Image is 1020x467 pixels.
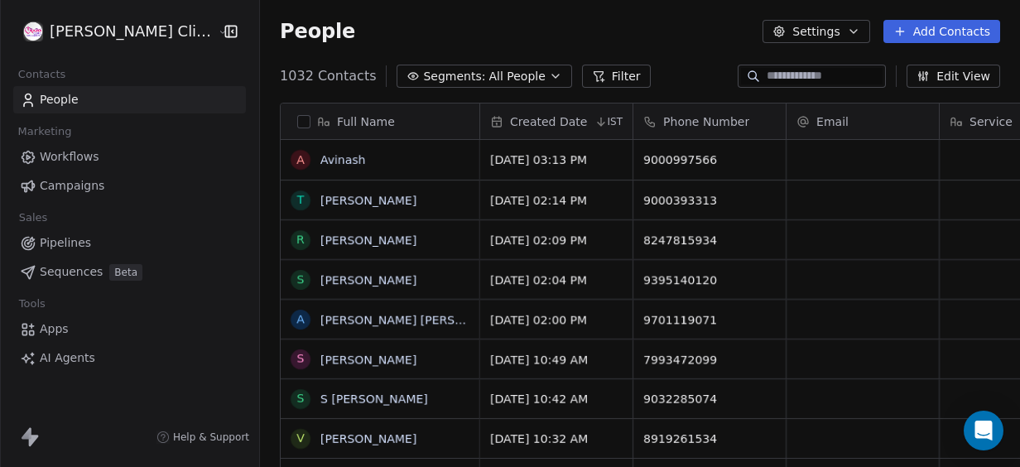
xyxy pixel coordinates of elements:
img: RASYA-Clinic%20Circle%20icon%20Transparent.png [23,22,43,41]
span: Beta [109,264,142,281]
span: [DATE] 02:00 PM [490,311,623,328]
a: AI Agents [13,344,246,372]
span: Full Name [337,113,395,130]
span: Apps [40,320,69,338]
div: S [297,390,305,407]
a: SequencesBeta [13,258,246,286]
span: Workflows [40,148,99,166]
span: 9395140120 [643,272,776,288]
div: A [296,311,305,328]
div: Phone Number [633,104,786,139]
span: All People [489,68,546,85]
a: People [13,86,246,113]
span: [DATE] 02:04 PM [490,272,623,288]
span: Contacts [11,62,73,87]
span: Sequences [40,263,103,281]
span: [DATE] 10:49 AM [490,351,623,368]
div: A [296,152,305,169]
button: [PERSON_NAME] Clinic External [20,17,205,46]
a: Campaigns [13,172,246,200]
span: Sales [12,205,55,230]
div: S [297,350,305,368]
span: 8247815934 [643,232,776,248]
span: Campaigns [40,177,104,195]
span: Email [816,113,849,130]
div: T [297,191,305,209]
a: [PERSON_NAME] [320,353,416,366]
span: 9000393313 [643,192,776,209]
div: V [296,430,305,447]
div: Email [787,104,939,139]
span: [PERSON_NAME] Clinic External [50,21,214,42]
span: Segments: [423,68,485,85]
a: S [PERSON_NAME] [320,392,428,406]
a: [PERSON_NAME] [PERSON_NAME] [320,313,517,326]
span: People [40,91,79,108]
a: [PERSON_NAME] [320,273,416,286]
a: Pipelines [13,229,246,257]
span: [DATE] 02:09 PM [490,232,623,248]
span: Marketing [11,119,79,144]
span: Tools [12,291,52,316]
span: 9000997566 [643,152,776,168]
span: 9701119071 [643,311,776,328]
div: R [296,231,305,248]
span: [DATE] 03:13 PM [490,152,623,168]
span: Phone Number [663,113,749,130]
button: Filter [582,65,651,88]
a: [PERSON_NAME] [320,194,416,207]
span: 8919261534 [643,431,776,447]
div: Created DateIST [480,104,633,139]
button: Add Contacts [883,20,1000,43]
span: [DATE] 10:32 AM [490,431,623,447]
span: People [280,19,355,44]
span: [DATE] 10:42 AM [490,391,623,407]
a: [PERSON_NAME] [320,233,416,247]
span: Service [969,113,1013,130]
div: Full Name [281,104,479,139]
span: Pipelines [40,234,91,252]
div: S [297,271,305,288]
button: Edit View [907,65,1000,88]
a: [PERSON_NAME] [320,432,416,445]
span: 9032285074 [643,391,776,407]
div: Open Intercom Messenger [964,411,1003,450]
span: [DATE] 02:14 PM [490,192,623,209]
a: Avinash [320,153,366,166]
span: AI Agents [40,349,95,367]
span: IST [608,115,623,128]
span: 7993472099 [643,351,776,368]
a: Workflows [13,143,246,171]
a: Apps [13,315,246,343]
a: Help & Support [156,431,249,444]
button: Settings [763,20,869,43]
span: 1032 Contacts [280,66,376,86]
span: Help & Support [173,431,249,444]
span: Created Date [510,113,587,130]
